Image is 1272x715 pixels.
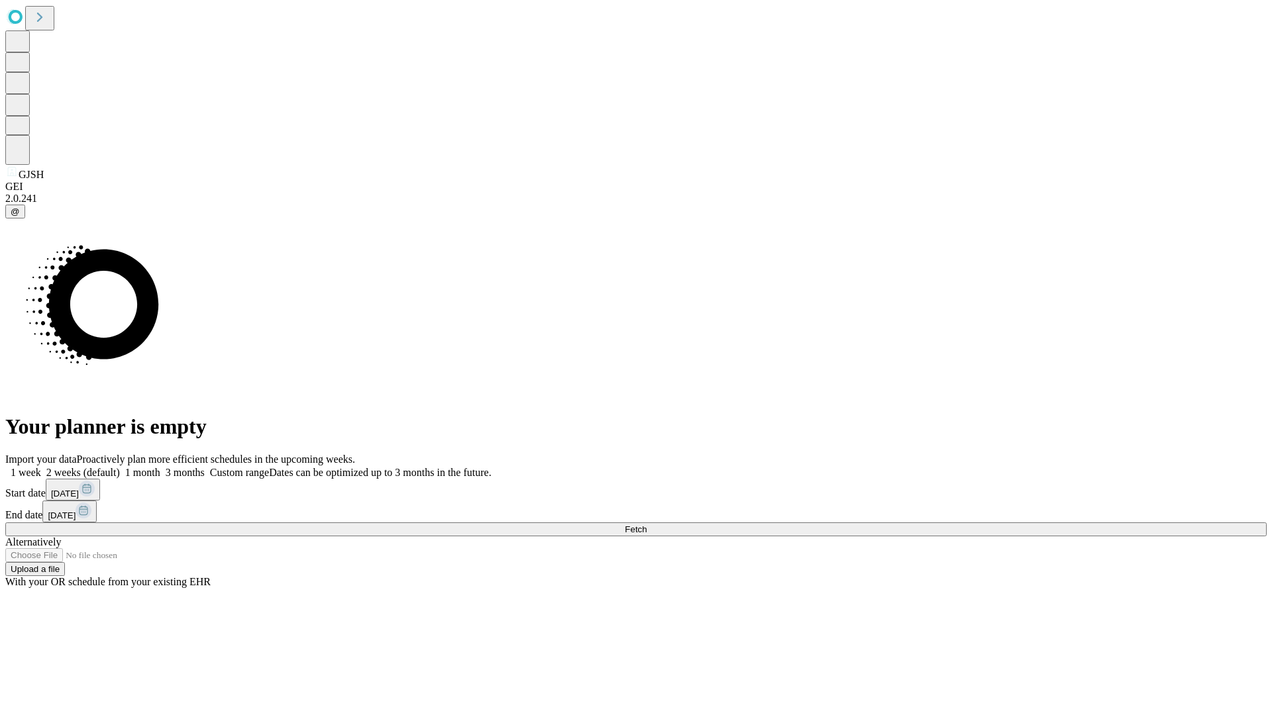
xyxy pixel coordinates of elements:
span: Custom range [210,467,269,478]
div: End date [5,501,1267,522]
div: Start date [5,479,1267,501]
span: 3 months [166,467,205,478]
button: [DATE] [46,479,100,501]
button: Upload a file [5,562,65,576]
span: Import your data [5,453,77,465]
span: Proactively plan more efficient schedules in the upcoming weeks. [77,453,355,465]
span: Fetch [625,524,647,534]
span: Dates can be optimized up to 3 months in the future. [269,467,491,478]
span: 1 month [125,467,160,478]
span: 2 weeks (default) [46,467,120,478]
h1: Your planner is empty [5,414,1267,439]
span: 1 week [11,467,41,478]
div: GEI [5,181,1267,193]
div: 2.0.241 [5,193,1267,205]
button: Fetch [5,522,1267,536]
span: [DATE] [51,489,79,499]
span: [DATE] [48,510,76,520]
button: @ [5,205,25,218]
span: Alternatively [5,536,61,548]
span: GJSH [19,169,44,180]
button: [DATE] [42,501,97,522]
span: With your OR schedule from your existing EHR [5,576,211,587]
span: @ [11,207,20,216]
